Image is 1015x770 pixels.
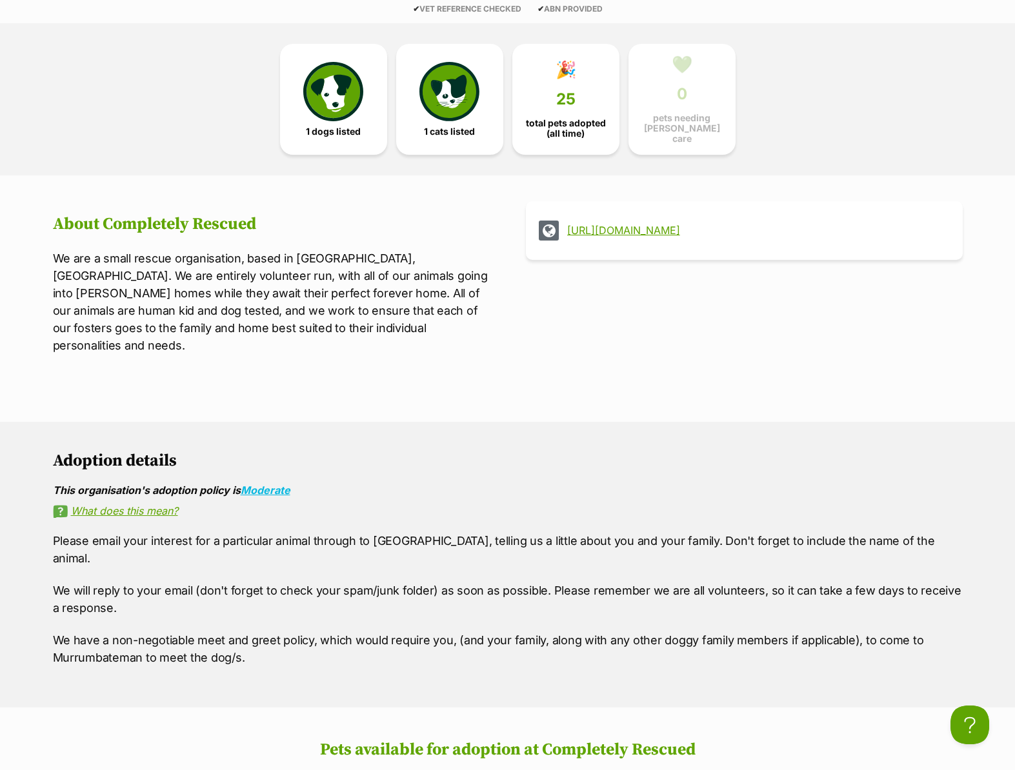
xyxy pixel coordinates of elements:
span: 1 cats listed [424,126,475,137]
icon: ✔ [413,4,419,14]
p: We are a small rescue organisation, based in [GEOGRAPHIC_DATA], [GEOGRAPHIC_DATA]. We are entirel... [53,250,490,354]
a: 1 dogs listed [280,44,387,155]
span: ABN PROVIDED [538,4,603,14]
p: We have a non-negotiable meet and greet policy, which would require you, (and your family, along ... [53,631,963,666]
a: Moderate [241,484,290,497]
img: petrescue-icon-eee76f85a60ef55c4a1927667547b313a7c0e82042636edf73dce9c88f694885.svg [303,62,363,121]
a: 1 cats listed [396,44,503,155]
a: [URL][DOMAIN_NAME] [567,224,945,236]
icon: ✔ [538,4,544,14]
span: 1 dogs listed [306,126,361,137]
span: 25 [556,90,576,108]
div: 💚 [672,55,692,74]
span: 0 [677,85,687,103]
a: What does this mean? [53,505,963,517]
div: This organisation's adoption policy is [53,484,963,496]
p: Please email your interest for a particular animal through to [GEOGRAPHIC_DATA], telling us a lit... [53,532,963,567]
h2: Adoption details [53,451,963,471]
a: 💚 0 pets needing [PERSON_NAME] care [628,44,736,155]
h2: About Completely Rescued [53,215,490,234]
div: 🎉 [556,60,576,79]
p: We will reply to your email (don't forget to check your spam/junk folder) as soon as possible. Pl... [53,582,963,617]
span: pets needing [PERSON_NAME] care [639,113,725,144]
span: VET REFERENCE CHECKED [413,4,521,14]
span: total pets adopted (all time) [523,118,608,139]
img: cat-icon-068c71abf8fe30c970a85cd354bc8e23425d12f6e8612795f06af48be43a487a.svg [419,62,479,121]
iframe: Help Scout Beacon - Open [950,706,989,744]
h2: Pets available for adoption at Completely Rescued [13,740,1002,760]
a: 🎉 25 total pets adopted (all time) [512,44,619,155]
